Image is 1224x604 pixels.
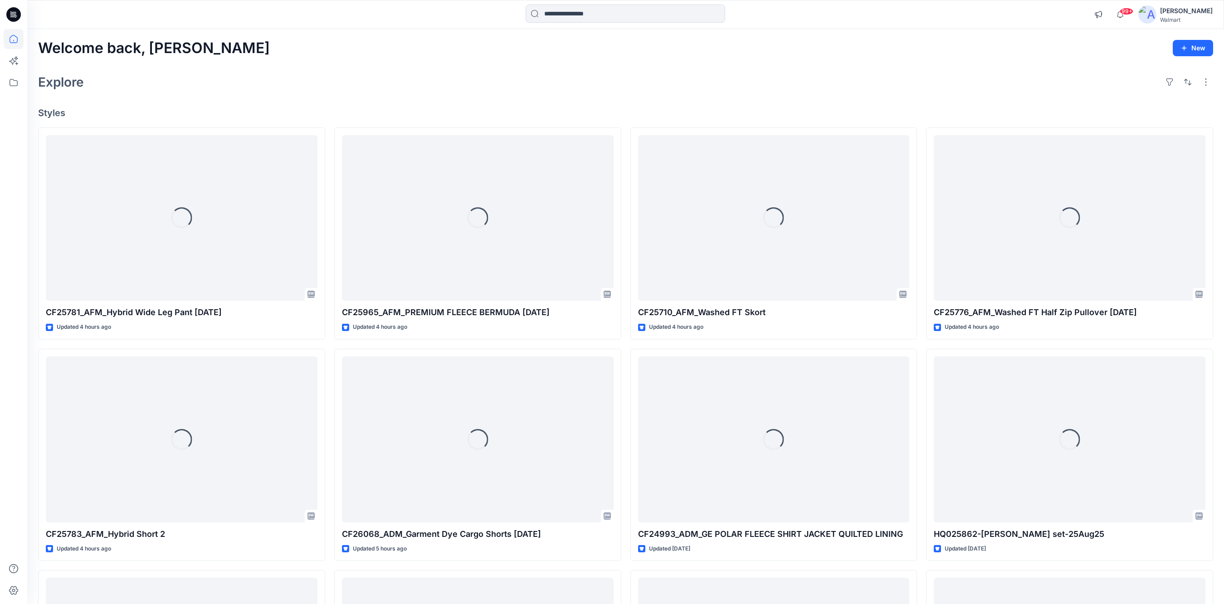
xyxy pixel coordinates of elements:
[342,306,614,319] p: CF25965_AFM_PREMIUM FLEECE BERMUDA [DATE]
[649,322,703,332] p: Updated 4 hours ago
[945,544,986,554] p: Updated [DATE]
[1138,5,1156,24] img: avatar
[57,322,111,332] p: Updated 4 hours ago
[46,306,317,319] p: CF25781_AFM_Hybrid Wide Leg Pant [DATE]
[1160,5,1213,16] div: [PERSON_NAME]
[1173,40,1213,56] button: New
[934,528,1205,541] p: HQ025862-[PERSON_NAME] set-25Aug25
[46,528,317,541] p: CF25783_AFM_Hybrid Short 2
[38,107,1213,118] h4: Styles
[1160,16,1213,23] div: Walmart
[342,528,614,541] p: CF26068_ADM_Garment Dye Cargo Shorts [DATE]
[353,322,407,332] p: Updated 4 hours ago
[1120,8,1133,15] span: 99+
[934,306,1205,319] p: CF25776_AFM_Washed FT Half Zip Pullover [DATE]
[638,306,910,319] p: CF25710_AFM_Washed FT Skort
[638,528,910,541] p: CF24993_ADM_GE POLAR FLEECE SHIRT JACKET QUILTED LINING
[353,544,407,554] p: Updated 5 hours ago
[38,40,270,57] h2: Welcome back, [PERSON_NAME]
[57,544,111,554] p: Updated 4 hours ago
[38,75,84,89] h2: Explore
[649,544,690,554] p: Updated [DATE]
[945,322,999,332] p: Updated 4 hours ago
